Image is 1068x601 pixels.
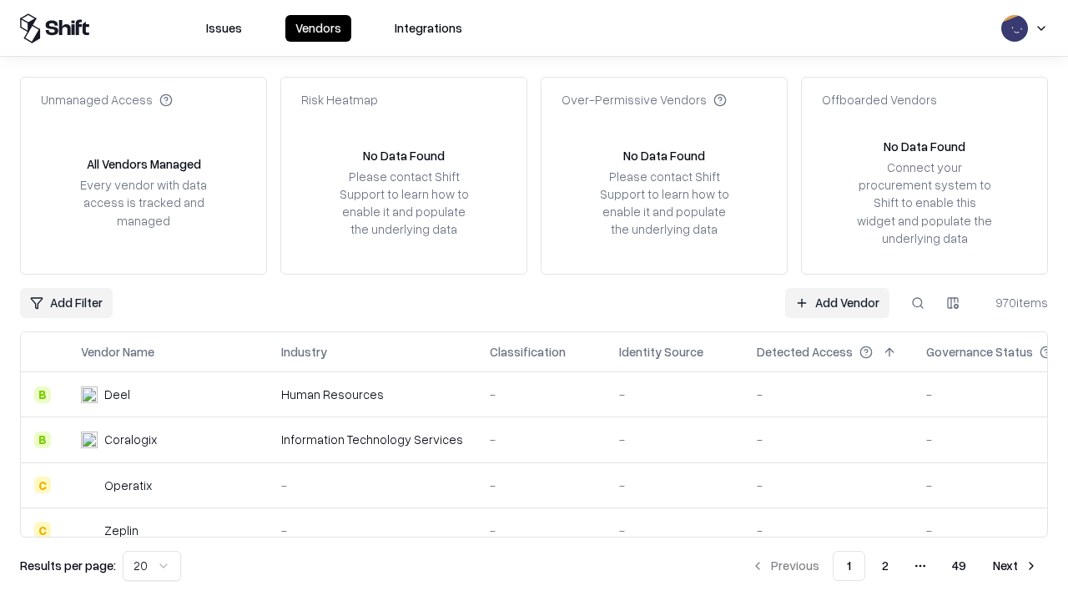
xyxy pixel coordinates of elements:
div: - [490,431,592,448]
div: - [757,477,899,494]
img: Operatix [81,477,98,493]
button: 49 [939,551,980,581]
div: - [619,386,730,403]
div: Every vendor with data access is tracked and managed [74,176,213,229]
div: - [281,522,463,539]
div: - [619,477,730,494]
div: Please contact Shift Support to learn how to enable it and populate the underlying data [335,168,473,239]
a: Add Vendor [785,288,889,318]
button: Add Filter [20,288,113,318]
button: Vendors [285,15,351,42]
div: No Data Found [623,147,705,164]
div: Connect your procurement system to Shift to enable this widget and populate the underlying data [855,159,994,247]
div: Unmanaged Access [41,91,173,109]
p: Results per page: [20,557,116,574]
div: - [757,431,899,448]
div: - [281,477,463,494]
div: No Data Found [884,138,965,155]
div: Governance Status [926,343,1033,361]
div: Information Technology Services [281,431,463,448]
div: Risk Heatmap [301,91,378,109]
nav: pagination [741,551,1048,581]
div: No Data Found [363,147,445,164]
div: - [619,431,730,448]
div: B [34,386,51,403]
div: All Vendors Managed [87,155,201,173]
div: B [34,432,51,448]
img: Deel [81,386,98,403]
button: Integrations [385,15,472,42]
div: Vendor Name [81,343,154,361]
div: Classification [490,343,566,361]
div: Zeplin [104,522,139,539]
div: - [619,522,730,539]
div: C [34,477,51,493]
div: - [490,522,592,539]
div: Human Resources [281,386,463,403]
div: - [757,386,899,403]
div: Industry [281,343,327,361]
div: Coralogix [104,431,157,448]
div: - [490,386,592,403]
div: 970 items [981,294,1048,311]
div: Operatix [104,477,152,494]
div: - [757,522,899,539]
div: Detected Access [757,343,853,361]
div: Deel [104,386,130,403]
img: Zeplin [81,522,98,538]
button: 2 [869,551,902,581]
button: 1 [833,551,865,581]
div: Offboarded Vendors [822,91,937,109]
div: Identity Source [619,343,703,361]
div: - [490,477,592,494]
div: C [34,522,51,538]
div: Over-Permissive Vendors [562,91,727,109]
div: Please contact Shift Support to learn how to enable it and populate the underlying data [595,168,733,239]
button: Issues [196,15,252,42]
button: Next [983,551,1048,581]
img: Coralogix [81,432,98,448]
